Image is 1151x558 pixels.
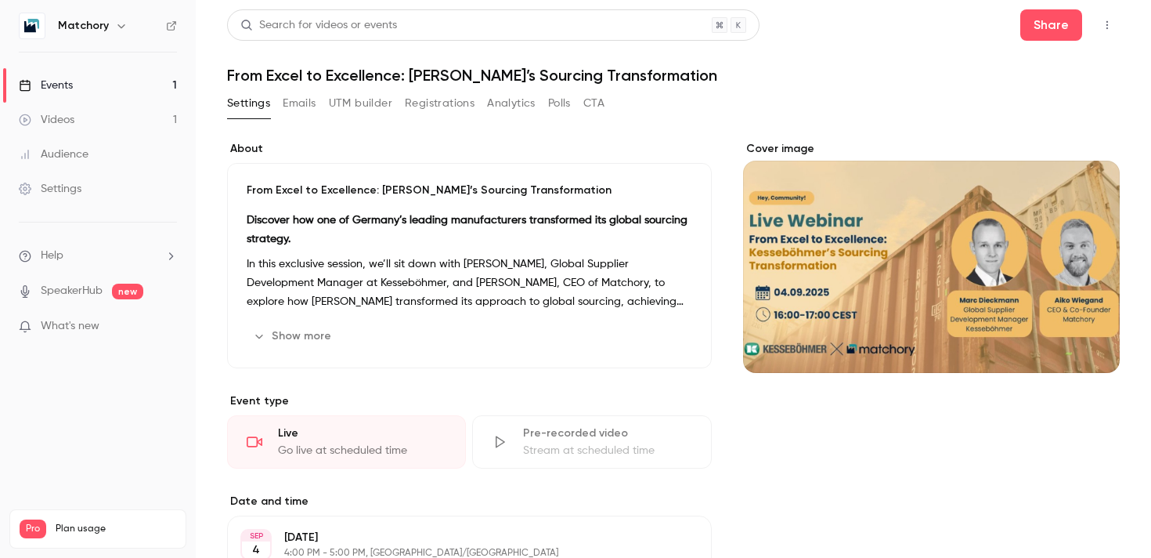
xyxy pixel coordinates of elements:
p: [DATE] [284,530,629,545]
label: About [227,141,712,157]
span: Pro [20,520,46,538]
p: Event type [227,393,712,409]
div: Events [19,78,73,93]
div: Stream at scheduled time [523,443,691,458]
span: Plan usage [56,523,176,535]
span: new [112,284,143,299]
p: In this exclusive session, we’ll sit down with [PERSON_NAME], Global Supplier Development Manager... [247,255,692,311]
button: Show more [247,324,341,349]
button: Registrations [405,91,474,116]
button: Share [1020,9,1082,41]
button: Analytics [487,91,536,116]
span: Help [41,248,63,264]
button: Polls [548,91,571,116]
div: Live [278,426,446,441]
div: Pre-recorded video [523,426,691,441]
div: SEP [242,531,270,542]
a: SpeakerHub [41,283,103,299]
div: Audience [19,147,88,162]
div: Search for videos or events [240,17,397,34]
div: LiveGo live at scheduled time [227,415,466,469]
img: Matchory [20,13,45,38]
button: Settings [227,91,270,116]
h1: From Excel to Excellence: [PERSON_NAME]’s Sourcing Transformation [227,66,1120,85]
section: Cover image [743,141,1120,373]
div: Pre-recorded videoStream at scheduled time [472,415,711,469]
div: Videos [19,112,74,128]
p: 4 [252,542,260,558]
label: Cover image [743,141,1120,157]
button: CTA [583,91,604,116]
li: help-dropdown-opener [19,248,177,264]
div: Settings [19,181,81,197]
button: UTM builder [329,91,392,116]
strong: Discover how one of Germany’s leading manufacturers transformed its global sourcing strategy. [247,215,687,245]
label: Date and time [227,494,712,509]
div: Go live at scheduled time [278,443,446,458]
h6: Matchory [58,18,109,34]
p: From Excel to Excellence: [PERSON_NAME]’s Sourcing Transformation [247,183,692,198]
button: Emails [283,91,316,116]
span: What's new [41,318,99,335]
